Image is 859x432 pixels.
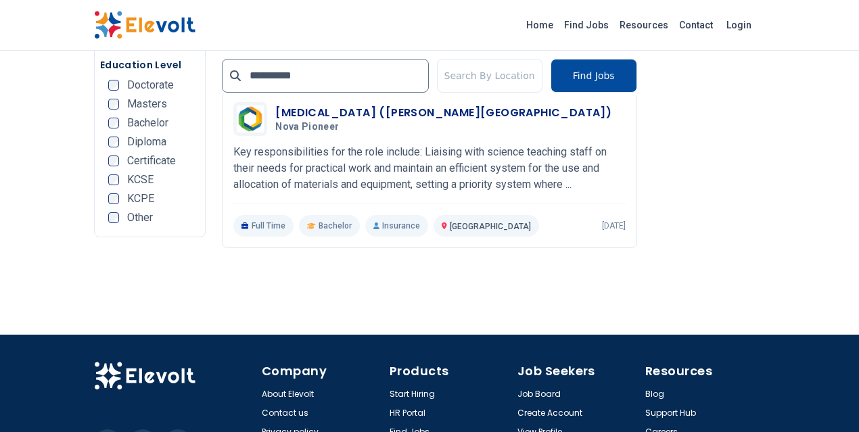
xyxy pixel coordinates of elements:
span: Bachelor [127,118,168,128]
h4: Job Seekers [517,362,637,381]
a: HR Portal [390,408,425,418]
a: Resources [614,14,674,36]
a: Login [718,11,760,39]
span: Masters [127,99,167,110]
p: Insurance [365,215,428,237]
a: Blog [645,389,664,400]
span: Nova Pioneer [275,121,339,133]
input: KCPE [108,193,119,204]
span: KCSE [127,174,154,185]
p: [DATE] [602,220,626,231]
h4: Resources [645,362,765,381]
input: Bachelor [108,118,119,128]
h5: Education Level [100,58,200,72]
h4: Products [390,362,509,381]
h4: Company [262,362,381,381]
a: Start Hiring [390,389,435,400]
input: Masters [108,99,119,110]
a: Support Hub [645,408,696,418]
h3: [MEDICAL_DATA] ([PERSON_NAME][GEOGRAPHIC_DATA]) [275,105,611,121]
span: Certificate [127,155,176,166]
img: Elevolt [94,362,195,390]
p: Full Time [233,215,294,237]
a: Find Jobs [559,14,614,36]
span: Bachelor [319,220,352,231]
input: Diploma [108,137,119,147]
span: [GEOGRAPHIC_DATA] [450,222,531,231]
button: Find Jobs [551,59,637,93]
span: Doctorate [127,80,174,91]
span: Other [127,212,153,223]
a: Job Board [517,389,561,400]
a: Nova Pioneer[MEDICAL_DATA] ([PERSON_NAME][GEOGRAPHIC_DATA])Nova PioneerKey responsibilities for t... [233,102,625,237]
img: Nova Pioneer [237,105,264,133]
input: KCSE [108,174,119,185]
a: Contact [674,14,718,36]
a: Home [521,14,559,36]
a: Create Account [517,408,582,418]
input: Certificate [108,155,119,166]
img: Elevolt [94,11,195,39]
input: Other [108,212,119,223]
a: Contact us [262,408,308,418]
p: Key responsibilities for the role include: Liaising with science teaching staff on their needs fo... [233,144,625,193]
span: Diploma [127,137,166,147]
input: Doctorate [108,80,119,91]
a: About Elevolt [262,389,314,400]
iframe: Chat Widget [791,367,859,432]
span: KCPE [127,193,154,204]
